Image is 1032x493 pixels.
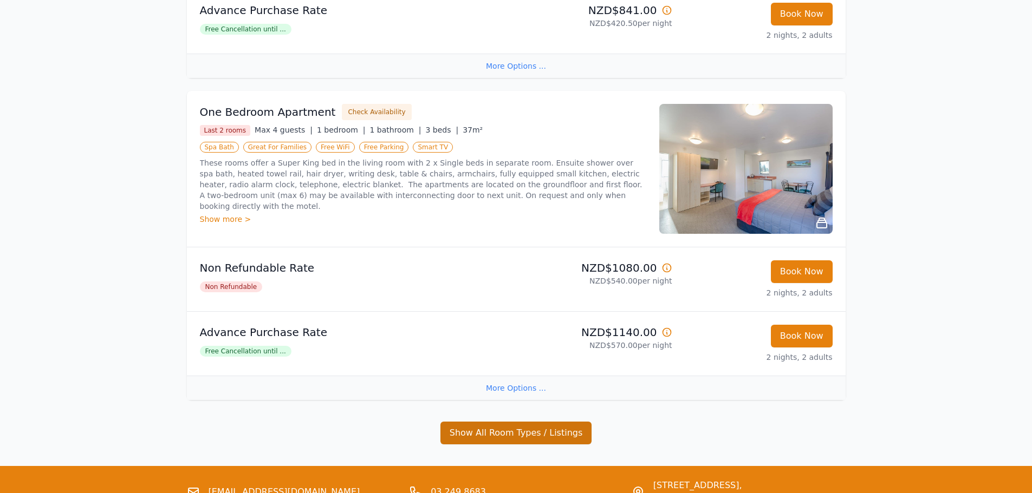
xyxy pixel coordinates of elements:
span: Free Parking [359,142,409,153]
p: Non Refundable Rate [200,260,512,275]
p: 2 nights, 2 adults [681,287,833,298]
p: Advance Purchase Rate [200,325,512,340]
span: 1 bedroom | [317,126,366,134]
p: NZD$570.00 per night [521,340,672,351]
span: 1 bathroom | [369,126,421,134]
span: Spa Bath [200,142,239,153]
button: Book Now [771,3,833,25]
p: 2 nights, 2 adults [681,352,833,363]
span: 37m² [463,126,483,134]
span: Free WiFi [316,142,355,153]
div: More Options ... [187,54,846,78]
span: [STREET_ADDRESS], [653,479,816,492]
span: Last 2 rooms [200,125,251,136]
button: Book Now [771,325,833,347]
p: 2 nights, 2 adults [681,30,833,41]
button: Show All Room Types / Listings [440,422,592,444]
p: NZD$540.00 per night [521,275,672,286]
p: Advance Purchase Rate [200,3,512,18]
button: Check Availability [342,104,411,120]
button: Book Now [771,260,833,283]
p: NZD$1080.00 [521,260,672,275]
p: NZD$420.50 per night [521,18,672,29]
span: 3 beds | [426,126,459,134]
p: These rooms offer a Super King bed in the living room with 2 x Single beds in separate room. Ensu... [200,157,646,212]
span: Non Refundable [200,281,263,292]
h3: One Bedroom Apartment [200,104,336,120]
div: More Options ... [187,376,846,400]
span: Great For Families [243,142,311,153]
p: NZD$1140.00 [521,325,672,340]
span: Smart TV [413,142,453,153]
div: Show more > [200,214,646,225]
span: Free Cancellation until ... [200,346,291,357]
p: NZD$841.00 [521,3,672,18]
span: Max 4 guests | [255,126,313,134]
span: Free Cancellation until ... [200,24,291,35]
